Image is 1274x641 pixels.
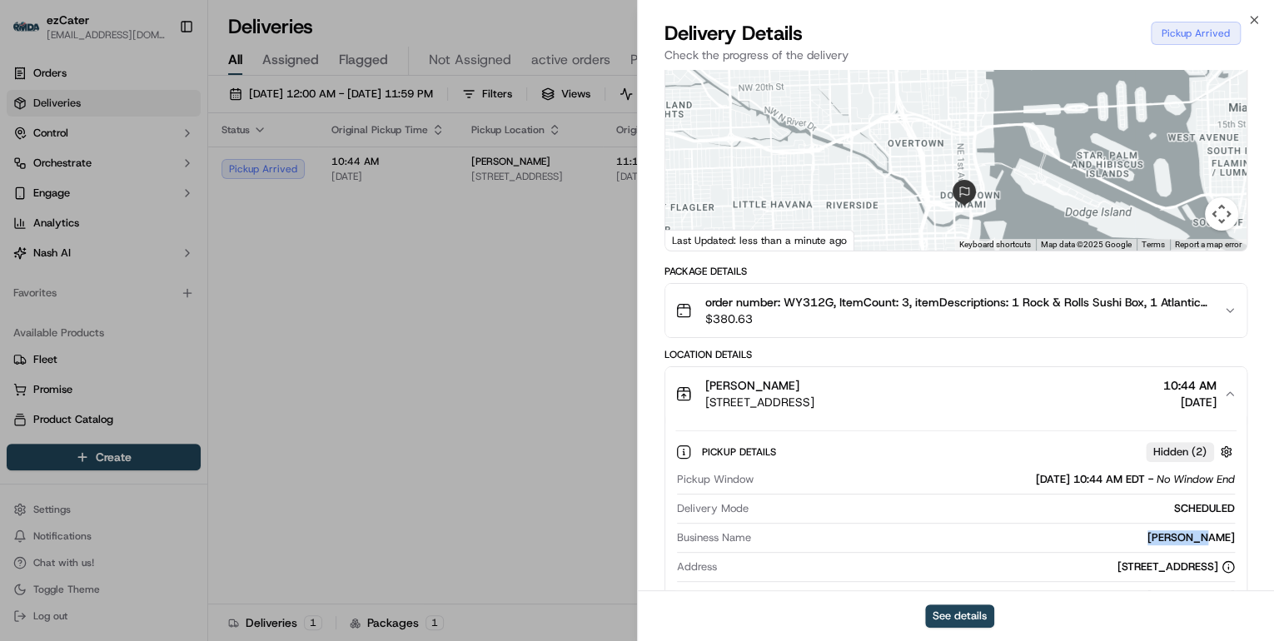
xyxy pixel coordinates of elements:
div: We're available if you need us! [57,176,211,189]
div: 💻 [141,243,154,256]
a: Powered byPylon [117,281,202,295]
span: [DATE] 10:44 AM EDT [1036,472,1145,487]
span: - [1148,472,1153,487]
span: Delivery Mode [677,501,749,516]
span: Point of Contact [677,589,757,604]
span: Knowledge Base [33,241,127,258]
img: Google [669,229,724,251]
span: order number: WY312G, ItemCount: 3, itemDescriptions: 1 Rock & Rolls Sushi Box, 1 Atlantic Sushi ... [705,294,1210,311]
span: Pylon [166,282,202,295]
div: [PERSON_NAME] [764,589,1235,604]
span: Pickup Window [677,472,754,487]
div: Start new chat [57,159,273,176]
a: Report a map error [1175,240,1242,249]
a: Open this area in Google Maps (opens a new window) [669,229,724,251]
button: Start new chat [283,164,303,184]
div: [STREET_ADDRESS] [1117,559,1235,574]
input: Got a question? Start typing here... [43,107,300,125]
img: 1736555255976-a54dd68f-1ca7-489b-9aae-adbdc363a1c4 [17,159,47,189]
div: Package Details [664,265,1247,278]
span: Hidden ( 2 ) [1153,445,1207,460]
span: $380.63 [705,311,1210,327]
span: Address [677,559,717,574]
button: See details [925,604,994,628]
span: Pickup Details [702,445,779,459]
button: Keyboard shortcuts [959,239,1031,251]
button: Map camera controls [1205,197,1238,231]
img: Nash [17,17,50,50]
span: No Window End [1157,472,1235,487]
button: Hidden (2) [1146,441,1237,462]
span: API Documentation [157,241,267,258]
a: Terms (opens in new tab) [1142,240,1165,249]
span: [PERSON_NAME] [705,377,799,394]
button: order number: WY312G, ItemCount: 3, itemDescriptions: 1 Rock & Rolls Sushi Box, 1 Atlantic Sushi ... [665,284,1247,337]
span: Delivery Details [664,20,803,47]
a: 💻API Documentation [134,235,274,265]
a: 📗Knowledge Base [10,235,134,265]
span: [STREET_ADDRESS] [705,394,814,410]
span: 10:44 AM [1163,377,1217,394]
div: [PERSON_NAME] [758,530,1235,545]
div: Location Details [664,348,1247,361]
div: 📗 [17,243,30,256]
p: Check the progress of the delivery [664,47,1247,63]
span: [DATE] [1163,394,1217,410]
p: Welcome 👋 [17,67,303,93]
div: SCHEDULED [755,501,1235,516]
button: [PERSON_NAME][STREET_ADDRESS]10:44 AM[DATE] [665,367,1247,420]
span: Map data ©2025 Google [1041,240,1132,249]
div: Last Updated: less than a minute ago [665,230,854,251]
span: Business Name [677,530,751,545]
